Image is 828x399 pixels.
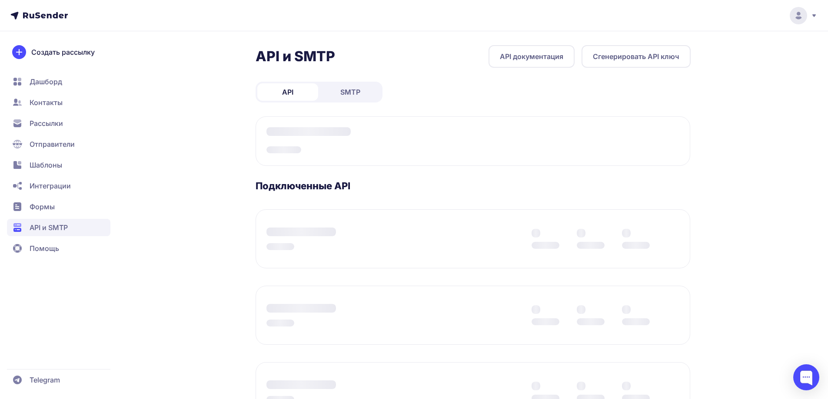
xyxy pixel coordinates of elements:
h2: API и SMTP [256,48,335,65]
span: Формы [30,201,55,212]
a: SMTP [320,83,381,101]
span: Помощь [30,243,59,254]
a: Telegram [7,371,110,389]
span: Шаблоны [30,160,62,170]
h3: Подключенные API [256,180,691,192]
span: SMTP [340,87,360,97]
span: Рассылки [30,118,63,129]
span: Контакты [30,97,63,108]
span: Дашборд [30,76,62,87]
a: API [257,83,318,101]
button: Сгенерировать API ключ [582,45,691,68]
span: Отправители [30,139,75,149]
span: Telegram [30,375,60,385]
span: Создать рассылку [31,47,95,57]
span: Интеграции [30,181,71,191]
span: API [282,87,293,97]
a: API документация [489,45,575,68]
span: API и SMTP [30,222,68,233]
